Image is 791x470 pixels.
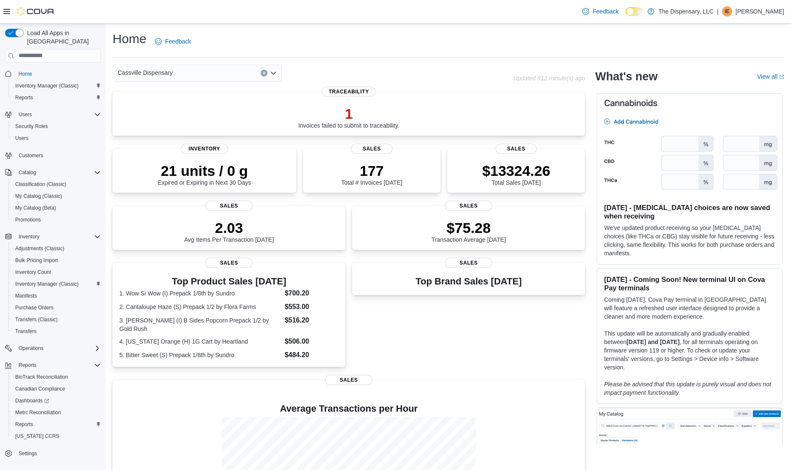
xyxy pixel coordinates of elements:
[12,291,101,301] span: Manifests
[285,350,339,360] dd: $484.20
[15,433,59,440] span: [US_STATE] CCRS
[8,243,104,254] button: Adjustments (Classic)
[12,93,101,103] span: Reports
[513,75,585,82] p: Updated 912 minute(s) ago
[12,419,36,429] a: Reports
[8,371,104,383] button: BioTrack Reconciliation
[19,71,32,77] span: Home
[15,150,101,161] span: Customers
[8,190,104,202] button: My Catalog (Classic)
[19,345,44,352] span: Operations
[12,279,82,289] a: Inventory Manager (Classic)
[8,302,104,314] button: Purchase Orders
[496,144,537,154] span: Sales
[8,202,104,214] button: My Catalog (Beta)
[15,82,79,89] span: Inventory Manager (Classic)
[157,162,251,179] p: 21 units / 0 g
[725,6,729,16] span: IE
[15,167,101,178] span: Catalog
[205,258,253,268] span: Sales
[15,343,101,353] span: Operations
[12,396,52,406] a: Dashboards
[351,144,393,154] span: Sales
[8,80,104,92] button: Inventory Manager (Classic)
[119,337,281,346] dt: 4. [US_STATE] Orange (H) 1G Cart by Heartland
[12,215,101,225] span: Promotions
[717,6,719,16] p: |
[593,7,618,16] span: Feedback
[12,121,51,131] a: Security Roles
[12,396,101,406] span: Dashboards
[626,16,626,16] span: Dark Mode
[15,360,101,370] span: Reports
[8,214,104,226] button: Promotions
[15,109,35,120] button: Users
[113,30,146,47] h1: Home
[8,325,104,337] button: Transfers
[15,385,65,392] span: Canadian Compliance
[432,219,506,243] div: Transaction Average [DATE]
[19,111,32,118] span: Users
[24,29,101,46] span: Load All Apps in [GEOGRAPHIC_DATA]
[12,279,101,289] span: Inventory Manager (Classic)
[15,397,49,404] span: Dashboards
[12,133,32,143] a: Users
[12,314,61,325] a: Transfers (Classic)
[184,219,274,236] p: 2.03
[8,407,104,418] button: Metrc Reconciliation
[12,81,82,91] a: Inventory Manager (Classic)
[205,201,253,211] span: Sales
[298,105,400,129] div: Invoices failed to submit to traceability.
[12,384,101,394] span: Canadian Compliance
[15,374,68,380] span: BioTrack Reconciliation
[15,304,54,311] span: Purchase Orders
[2,167,104,178] button: Catalog
[15,193,62,199] span: My Catalog (Classic)
[184,219,274,243] div: Avg Items Per Transaction [DATE]
[19,169,36,176] span: Catalog
[341,162,402,179] p: 177
[15,181,66,188] span: Classification (Classic)
[12,255,61,265] a: Bulk Pricing Import
[2,359,104,371] button: Reports
[757,73,784,80] a: View allExternal link
[2,109,104,120] button: Users
[12,314,101,325] span: Transfers (Classic)
[8,132,104,144] button: Users
[604,224,775,257] p: We've updated product receiving so your [MEDICAL_DATA] choices (like THCa or CBG) stay visible fo...
[15,232,101,242] span: Inventory
[482,162,550,186] div: Total Sales [DATE]
[12,203,60,213] a: My Catalog (Beta)
[12,121,101,131] span: Security Roles
[12,133,101,143] span: Users
[626,7,643,16] input: Dark Mode
[2,447,104,459] button: Settings
[659,6,714,16] p: The Dispensary, LLC
[17,7,55,16] img: Cova
[8,178,104,190] button: Classification (Classic)
[119,289,281,298] dt: 1. Wow Si Wow (I) Prepack 1/8th by Sundro
[8,395,104,407] a: Dashboards
[12,326,40,336] a: Transfers
[12,191,66,201] a: My Catalog (Classic)
[12,407,64,418] a: Metrc Reconciliation
[12,215,44,225] a: Promotions
[12,191,101,201] span: My Catalog (Classic)
[12,372,72,382] a: BioTrack Reconciliation
[181,144,228,154] span: Inventory
[604,381,771,396] em: Please be advised that this update is purely visual and does not impact payment functionality.
[15,68,101,79] span: Home
[595,70,657,83] h2: What's new
[12,203,101,213] span: My Catalog (Beta)
[12,243,68,254] a: Adjustments (Classic)
[19,152,43,159] span: Customers
[15,94,33,101] span: Reports
[15,269,51,276] span: Inventory Count
[8,120,104,132] button: Security Roles
[2,68,104,80] button: Home
[119,351,281,359] dt: 5. Bitter Sweet (S) Prepack 1/8th by Sundro
[12,303,57,313] a: Purchase Orders
[119,276,339,287] h3: Top Product Sales [DATE]
[8,314,104,325] button: Transfers (Classic)
[12,384,69,394] a: Canadian Compliance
